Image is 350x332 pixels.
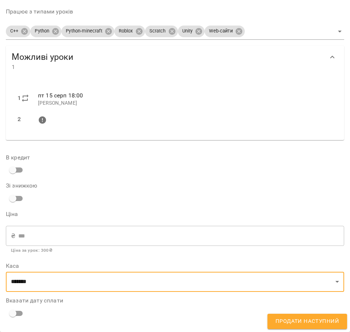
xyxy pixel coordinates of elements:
[178,26,205,37] div: Unity
[267,314,347,329] button: Продати наступний
[205,28,237,35] span: Web-сайти
[6,26,30,37] div: C++
[145,28,170,35] span: Scratch
[6,211,344,217] label: Ціна
[30,26,61,37] div: Python
[30,28,54,35] span: Python
[61,26,114,37] div: Python-minecraft
[12,51,324,63] span: Можливі уроки
[145,26,178,37] div: Scratch
[38,92,83,99] span: пт 15 серп 18:00
[18,115,21,124] label: 2
[11,232,15,240] p: ₴
[6,183,344,189] label: Зі знижкою
[6,9,344,15] label: Працює з типами уроків
[114,26,145,37] div: Roblox
[324,49,341,66] button: Show more
[275,317,339,326] span: Продати наступний
[178,28,197,35] span: Unity
[6,155,344,161] label: В кредит
[6,23,344,40] div: C++PythonPython-minecraftRobloxScratchUnityWeb-сайти
[114,28,137,35] span: Roblox
[12,63,324,72] span: 1
[6,263,344,269] label: Каса
[61,28,106,35] span: Python-minecraft
[205,26,244,37] div: Web-сайти
[38,100,332,107] p: [PERSON_NAME]
[11,248,52,253] b: Ціна за урок : 300 ₴
[6,28,23,35] span: C++
[18,94,21,103] label: 1
[6,298,344,304] label: Вказати дату сплати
